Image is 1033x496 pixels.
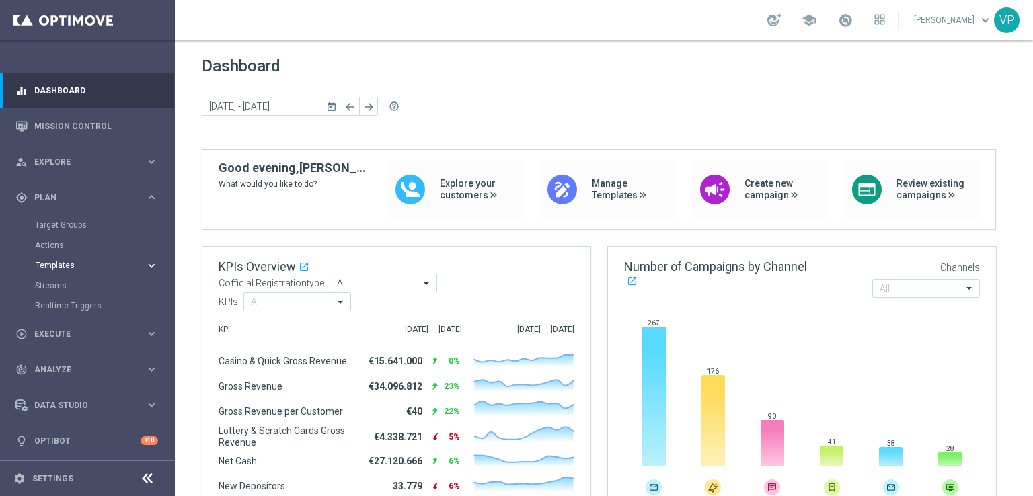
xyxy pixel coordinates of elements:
span: school [802,13,816,28]
i: settings [13,472,26,485]
a: Dashboard [34,73,158,108]
div: Actions [35,235,174,255]
i: lightbulb [15,435,28,447]
button: Data Studio keyboard_arrow_right [15,400,159,411]
i: equalizer [15,85,28,97]
div: Target Groups [35,215,174,235]
i: keyboard_arrow_right [145,191,158,204]
div: VP [994,7,1020,33]
div: Optibot [15,423,158,458]
div: Analyze [15,364,145,376]
button: track_changes Analyze keyboard_arrow_right [15,364,159,375]
span: Templates [36,261,132,270]
i: track_changes [15,364,28,376]
div: Data Studio [15,399,145,411]
i: keyboard_arrow_right [145,363,158,376]
i: keyboard_arrow_right [145,259,158,272]
i: play_circle_outline [15,328,28,340]
a: Settings [32,474,73,483]
a: Streams [35,280,140,291]
a: [PERSON_NAME]keyboard_arrow_down [913,10,994,30]
a: Target Groups [35,220,140,231]
button: equalizer Dashboard [15,85,159,96]
span: Plan [34,194,145,202]
div: Templates [36,261,145,270]
i: keyboard_arrow_right [145,327,158,340]
i: gps_fixed [15,192,28,204]
div: Streams [35,276,174,296]
a: Mission Control [34,108,158,144]
div: Templates [35,255,174,276]
span: Execute [34,330,145,338]
span: Analyze [34,366,145,374]
i: keyboard_arrow_right [145,155,158,168]
div: Realtime Triggers [35,296,174,316]
div: +10 [141,436,158,445]
div: Dashboard [15,73,158,108]
button: person_search Explore keyboard_arrow_right [15,157,159,167]
span: keyboard_arrow_down [978,13,993,28]
a: Realtime Triggers [35,300,140,311]
a: Optibot [34,423,141,458]
button: play_circle_outline Execute keyboard_arrow_right [15,329,159,339]
span: Data Studio [34,401,145,409]
button: lightbulb Optibot +10 [15,436,159,446]
a: Actions [35,240,140,251]
div: Execute [15,328,145,340]
button: gps_fixed Plan keyboard_arrow_right [15,192,159,203]
button: Templates keyboard_arrow_right [35,260,159,271]
i: person_search [15,156,28,168]
div: Explore [15,156,145,168]
div: Plan [15,192,145,204]
button: Mission Control [15,121,159,132]
span: Explore [34,158,145,166]
div: Mission Control [15,108,158,144]
i: keyboard_arrow_right [145,399,158,411]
